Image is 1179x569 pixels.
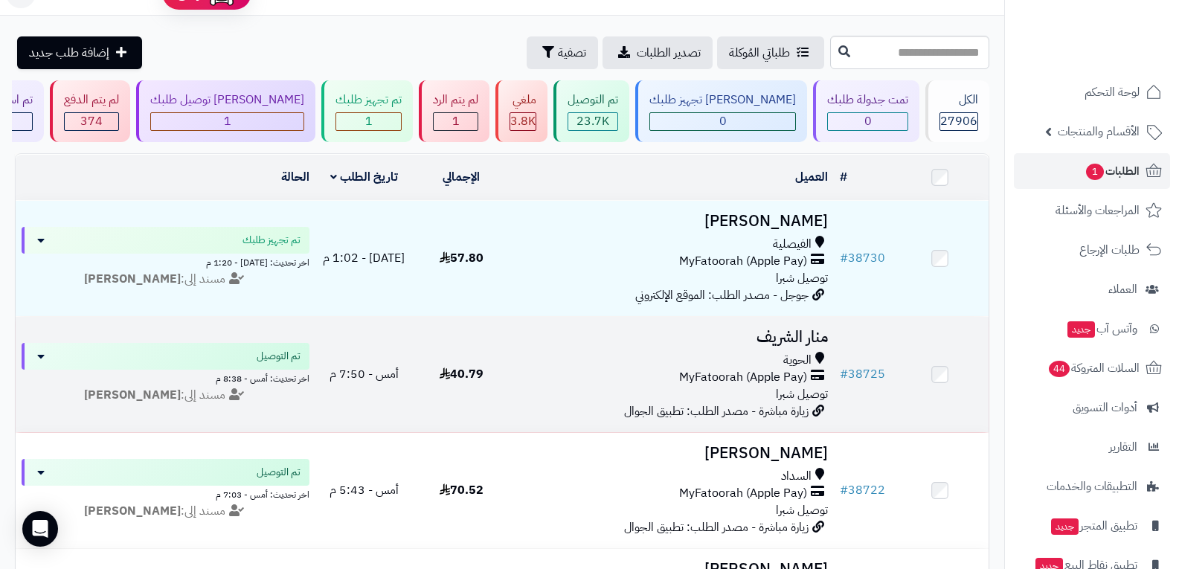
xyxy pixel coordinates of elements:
h3: [PERSON_NAME] [516,445,829,462]
span: 3.8K [510,112,536,130]
span: المراجعات والأسئلة [1056,200,1140,221]
span: تصفية [558,44,586,62]
div: 23682 [568,113,617,130]
a: إضافة طلب جديد [17,36,142,69]
div: 0 [650,113,795,130]
a: العميل [795,168,828,186]
span: جوجل - مصدر الطلب: الموقع الإلكتروني [635,286,809,304]
span: أمس - 5:43 م [330,481,399,499]
span: جديد [1051,518,1079,535]
div: تمت جدولة طلبك [827,91,908,109]
a: التقارير [1014,429,1170,465]
a: التطبيقات والخدمات [1014,469,1170,504]
div: Open Intercom Messenger [22,511,58,547]
div: 374 [65,113,118,130]
span: جديد [1067,321,1095,338]
a: الكل27906 [922,80,992,142]
a: طلباتي المُوكلة [717,36,824,69]
span: التقارير [1109,437,1137,457]
span: توصيل شبرا [776,385,828,403]
a: # [840,168,847,186]
div: 3847 [510,113,536,130]
a: السلات المتروكة44 [1014,350,1170,386]
a: تطبيق المتجرجديد [1014,508,1170,544]
span: 57.80 [440,249,484,267]
div: 1 [151,113,303,130]
span: الفيصلية [773,236,812,253]
span: تم التوصيل [257,465,301,480]
span: MyFatoorah (Apple Pay) [679,485,807,502]
a: تصدير الطلبات [603,36,713,69]
div: اخر تحديث: أمس - 7:03 م [22,486,309,501]
span: 1 [365,112,373,130]
span: 0 [864,112,872,130]
span: MyFatoorah (Apple Pay) [679,253,807,270]
span: 1 [1085,163,1105,181]
span: 44 [1048,360,1070,378]
span: تم التوصيل [257,349,301,364]
div: الكل [939,91,978,109]
span: # [840,249,848,267]
a: [PERSON_NAME] تجهيز طلبك 0 [632,80,810,142]
span: أدوات التسويق [1073,397,1137,418]
div: 1 [336,113,401,130]
span: التطبيقات والخدمات [1047,476,1137,497]
span: إضافة طلب جديد [29,44,109,62]
span: طلباتي المُوكلة [729,44,790,62]
span: MyFatoorah (Apple Pay) [679,369,807,386]
a: لوحة التحكم [1014,74,1170,110]
span: الحوية [783,352,812,369]
span: [DATE] - 1:02 م [323,249,405,267]
strong: [PERSON_NAME] [84,502,181,520]
span: العملاء [1108,279,1137,300]
span: طلبات الإرجاع [1079,240,1140,260]
h3: [PERSON_NAME] [516,213,829,230]
span: 1 [224,112,231,130]
a: وآتس آبجديد [1014,311,1170,347]
div: 1 [434,113,478,130]
span: تم تجهيز طلبك [242,233,301,248]
span: تطبيق المتجر [1050,515,1137,536]
div: لم يتم الدفع [64,91,119,109]
a: أدوات التسويق [1014,390,1170,425]
a: طلبات الإرجاع [1014,232,1170,268]
a: تاريخ الطلب [330,168,398,186]
span: السلات المتروكة [1047,358,1140,379]
div: لم يتم الرد [433,91,478,109]
a: تم تجهيز طلبك 1 [318,80,416,142]
a: الإجمالي [443,168,480,186]
div: مسند إلى: [10,387,321,404]
a: لم يتم الرد 1 [416,80,492,142]
span: وآتس آب [1066,318,1137,339]
button: تصفية [527,36,598,69]
span: 0 [719,112,727,130]
span: تصدير الطلبات [637,44,701,62]
span: لوحة التحكم [1085,82,1140,103]
span: الطلبات [1085,161,1140,181]
img: logo-2.png [1078,25,1165,57]
span: 1 [452,112,460,130]
span: 27906 [940,112,977,130]
a: الطلبات1 [1014,153,1170,189]
span: زيارة مباشرة - مصدر الطلب: تطبيق الجوال [624,402,809,420]
a: لم يتم الدفع 374 [47,80,133,142]
a: #38725 [840,365,885,383]
div: مسند إلى: [10,503,321,520]
span: 70.52 [440,481,484,499]
span: زيارة مباشرة - مصدر الطلب: تطبيق الجوال [624,518,809,536]
a: المراجعات والأسئلة [1014,193,1170,228]
a: [PERSON_NAME] توصيل طلبك 1 [133,80,318,142]
span: 40.79 [440,365,484,383]
span: 23.7K [576,112,609,130]
a: الحالة [281,168,309,186]
span: الأقسام والمنتجات [1058,121,1140,142]
span: السداد [781,468,812,485]
div: 0 [828,113,907,130]
span: # [840,365,848,383]
span: أمس - 7:50 م [330,365,399,383]
span: توصيل شبرا [776,501,828,519]
div: [PERSON_NAME] توصيل طلبك [150,91,304,109]
div: اخر تحديث: أمس - 8:38 م [22,370,309,385]
div: مسند إلى: [10,271,321,288]
div: [PERSON_NAME] تجهيز طلبك [649,91,796,109]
